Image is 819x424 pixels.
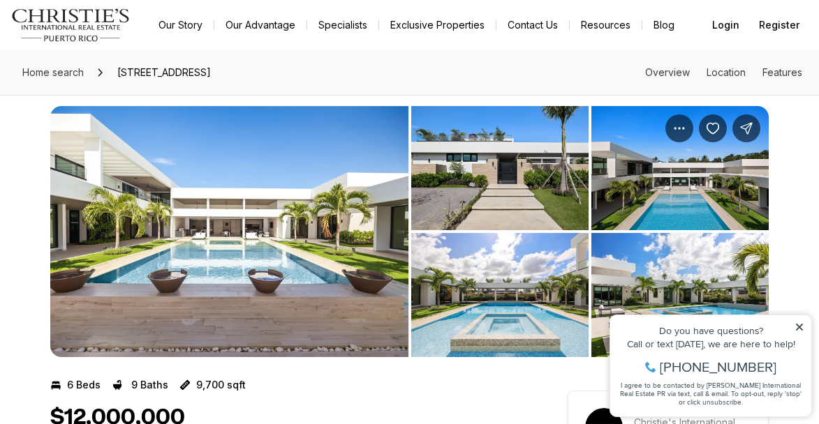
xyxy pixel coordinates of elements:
a: Skip to: Overview [645,66,690,78]
button: Save Property: 7 GOLF VIEW DRIVE [699,114,727,142]
button: Login [704,11,748,39]
button: Property options [665,114,693,142]
button: Contact Us [496,15,569,35]
button: View image gallery [50,106,408,357]
span: Login [712,20,739,31]
button: 9 Baths [112,374,168,396]
div: Do you have questions? [15,31,202,41]
button: Register [751,11,808,39]
button: View image gallery [591,106,769,230]
button: View image gallery [411,106,589,230]
a: Home search [17,61,89,84]
span: I agree to be contacted by [PERSON_NAME] International Real Estate PR via text, call & email. To ... [17,86,199,112]
a: Exclusive Properties [379,15,496,35]
div: Call or text [DATE], we are here to help! [15,45,202,54]
a: Our Advantage [214,15,307,35]
button: View image gallery [591,233,769,357]
span: Home search [22,66,84,78]
a: Skip to: Location [707,66,746,78]
button: View image gallery [411,233,589,357]
a: Skip to: Features [762,66,802,78]
p: 6 Beds [67,379,101,391]
a: Our Story [147,15,214,35]
li: 1 of 11 [50,106,408,357]
a: Resources [570,15,642,35]
p: 9 Baths [131,379,168,391]
a: Specialists [307,15,378,35]
li: 2 of 11 [411,106,769,357]
img: logo [11,8,131,42]
span: [STREET_ADDRESS] [112,61,216,84]
div: Listing Photos [50,106,769,357]
p: 9,700 sqft [196,379,246,391]
a: Blog [642,15,686,35]
span: [PHONE_NUMBER] [57,66,174,79]
nav: Page section menu [645,67,802,78]
span: Register [759,20,799,31]
button: Share Property: 7 GOLF VIEW DRIVE [732,114,760,142]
